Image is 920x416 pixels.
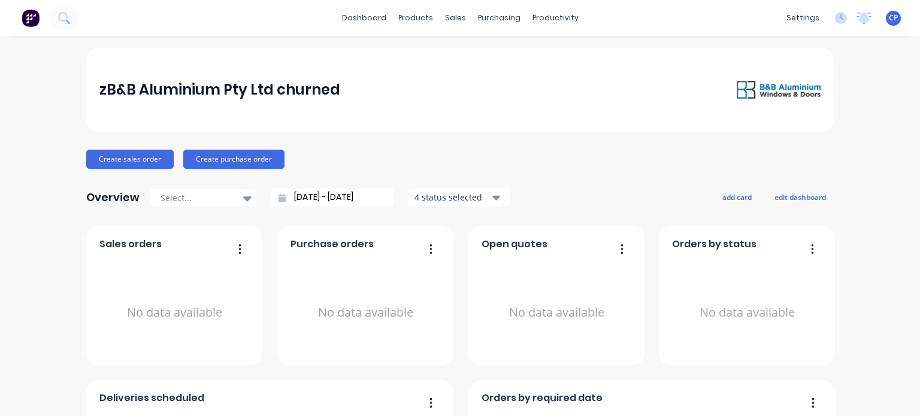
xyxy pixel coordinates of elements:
[482,256,632,369] div: No data available
[526,9,585,27] div: productivity
[336,9,392,27] a: dashboard
[439,9,472,27] div: sales
[414,191,490,204] div: 4 status selected
[290,256,441,369] div: No data available
[482,237,547,251] span: Open quotes
[472,9,526,27] div: purchasing
[737,81,821,98] img: zB&B Aluminium Pty Ltd churned
[408,189,510,207] button: 4 status selected
[22,9,40,27] img: Factory
[183,150,285,169] button: Create purchase order
[767,189,834,205] button: edit dashboard
[99,256,250,369] div: No data available
[482,391,603,405] span: Orders by required date
[672,237,756,251] span: Orders by status
[889,13,898,23] span: CP
[86,186,140,209] div: Overview
[99,391,204,405] span: Deliveries scheduled
[99,237,162,251] span: Sales orders
[290,237,374,251] span: Purchase orders
[392,9,439,27] div: products
[715,189,759,205] button: add card
[86,150,174,169] button: Create sales order
[780,9,825,27] div: settings
[99,78,340,102] div: zB&B Aluminium Pty Ltd churned
[672,256,822,369] div: No data available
